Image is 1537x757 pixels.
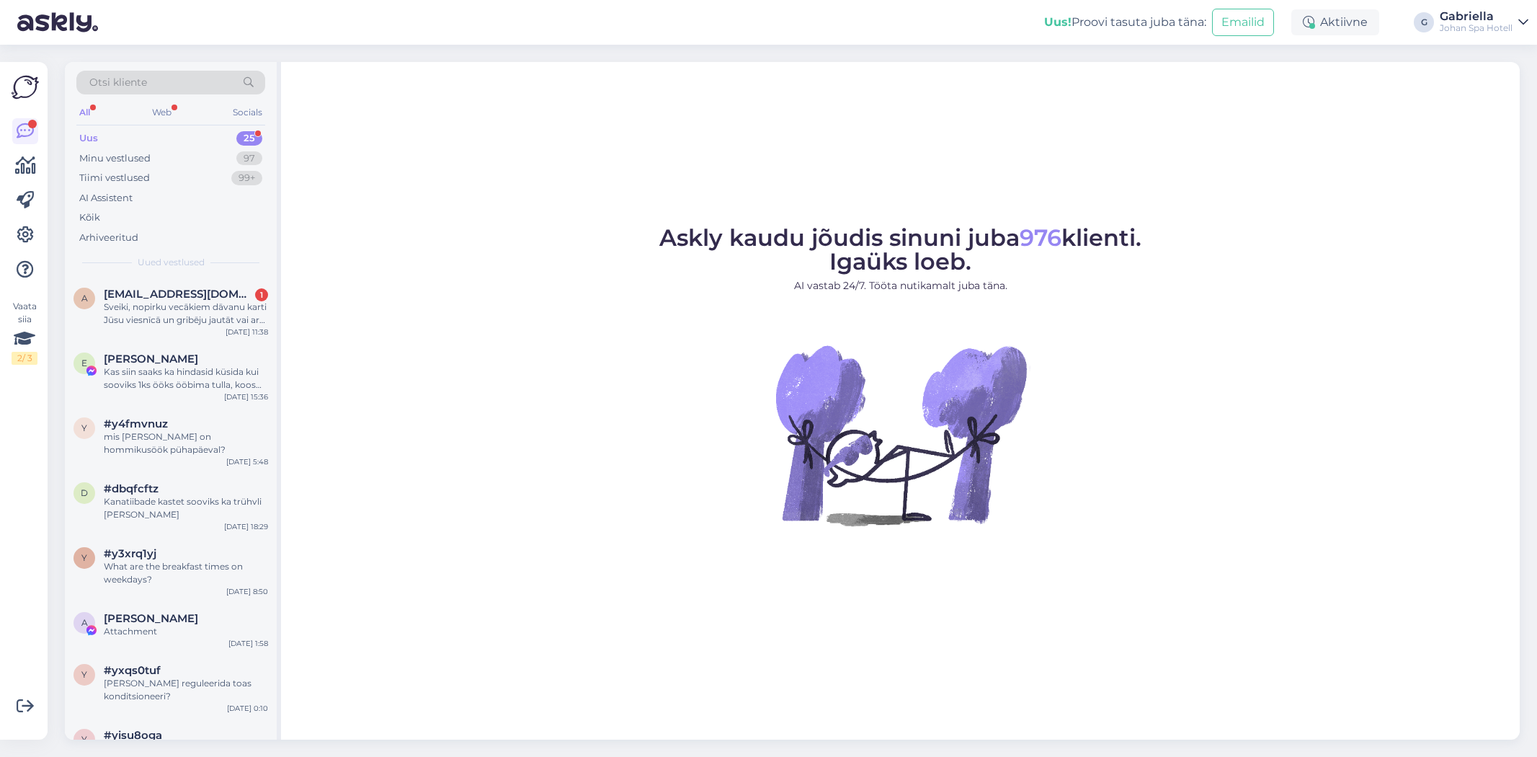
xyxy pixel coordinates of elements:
div: Kas siin saaks ka hindasid küsida kui sooviks 1ks ööks ööbima tulla, koos hommikusöögiga? :) [104,366,268,391]
div: All [76,103,93,122]
div: Tiimi vestlused [79,171,150,185]
div: Uus [79,131,98,146]
span: ancebeerzina@gmail.com [104,288,254,301]
span: 976 [1020,223,1061,252]
div: [DATE] 5:48 [226,456,268,467]
div: [DATE] 11:38 [226,327,268,337]
span: #y3xrq1yj [104,547,156,560]
div: Socials [230,103,265,122]
span: Andrus Rako [104,612,198,625]
span: d [81,487,88,498]
div: 25 [236,131,262,146]
div: Sveiki, nopirku vecākiem dāvanu karti Jūsu viesnīcā un gribēju jautāt vai ar viņiem kāds runātu n... [104,301,268,327]
span: Askly kaudu jõudis sinuni juba klienti. Igaüks loeb. [659,223,1141,275]
div: 99+ [231,171,262,185]
span: a [81,293,88,304]
span: #yxqs0tuf [104,664,161,677]
div: [DATE] 15:36 [224,391,268,402]
span: y [81,734,87,745]
div: What are the breakfast times on weekdays? [104,560,268,586]
img: No Chat active [771,305,1030,565]
span: Elis Tunder [104,353,198,366]
p: AI vastab 24/7. Tööta nutikamalt juba täna. [659,278,1141,293]
div: Arhiveeritud [79,231,138,245]
div: AI Assistent [79,191,133,205]
span: Uued vestlused [138,256,205,269]
div: Gabriella [1440,11,1513,22]
div: [DATE] 1:58 [228,638,268,649]
span: y [81,552,87,563]
div: [DATE] 18:29 [224,521,268,532]
div: [PERSON_NAME] reguleerida toas konditsioneeri? [104,677,268,703]
span: Otsi kliente [89,75,147,90]
div: G [1414,12,1434,32]
span: y [81,422,87,433]
div: Aktiivne [1291,9,1379,35]
div: 97 [236,151,262,166]
span: #y4fmvnuz [104,417,168,430]
span: E [81,358,87,368]
div: Kõik [79,211,100,225]
div: Web [149,103,174,122]
div: [DATE] 8:50 [226,586,268,597]
button: Emailid [1212,9,1274,36]
div: Attachment [104,625,268,638]
div: mis [PERSON_NAME] on hommikusöök pühapäeval? [104,430,268,456]
span: #yisu8oga [104,729,162,742]
div: Proovi tasuta juba täna: [1044,14,1206,31]
span: #dbqfcftz [104,482,159,495]
div: Johan Spa Hotell [1440,22,1513,34]
div: Minu vestlused [79,151,151,166]
a: GabriellaJohan Spa Hotell [1440,11,1528,34]
div: 2 / 3 [12,352,37,365]
div: [DATE] 0:10 [227,703,268,714]
div: 1 [255,288,268,301]
div: Vaata siia [12,300,37,365]
span: y [81,669,87,680]
img: Askly Logo [12,74,39,101]
div: Kanatiibade kastet sooviks ka trühvli [PERSON_NAME] [104,495,268,521]
span: A [81,617,88,628]
b: Uus! [1044,15,1072,29]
